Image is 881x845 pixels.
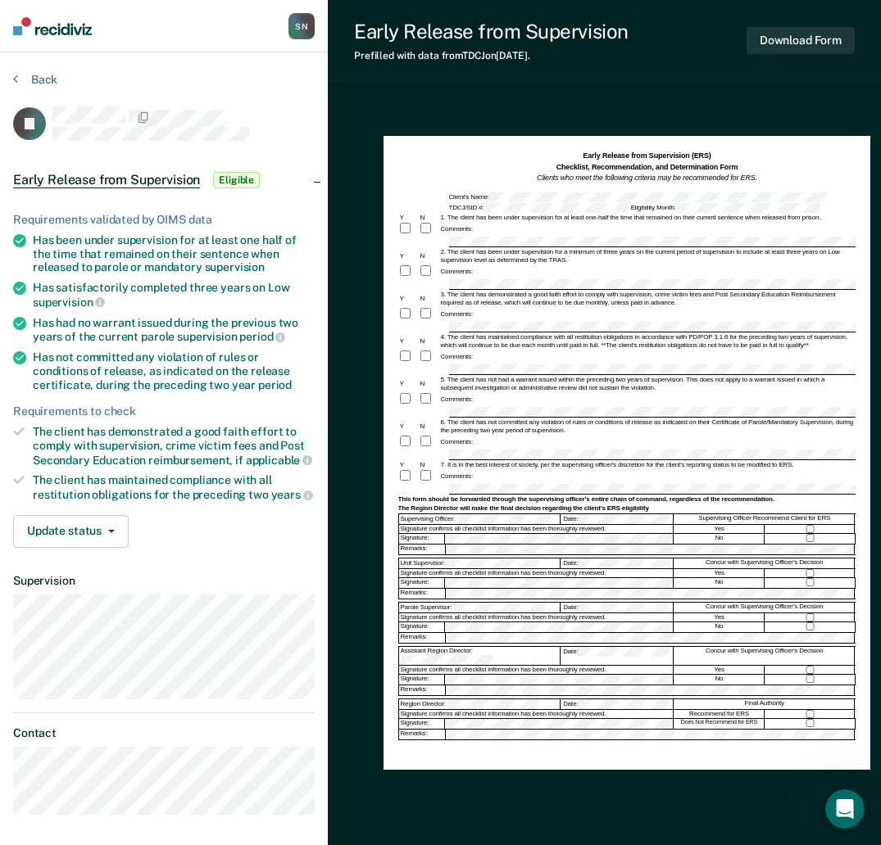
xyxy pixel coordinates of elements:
div: Final Authority [674,699,855,709]
div: Signature confirms all checklist information has been thoroughly reviewed. [399,666,674,674]
span: years [271,488,313,501]
div: N [419,214,439,222]
div: Date: [561,558,674,568]
div: No [674,534,765,544]
div: Signature: [399,534,446,544]
div: Has satisfactorily completed three years on Low [33,281,315,309]
div: Y [398,337,419,346]
strong: Checklist, Recommendation, and Determination Form [556,163,738,171]
div: Date: [561,647,674,665]
div: Client's Name: [447,192,829,202]
div: Yes [674,569,765,577]
div: Comments: [439,395,475,404]
div: N [419,337,439,346]
span: supervision [33,296,105,309]
div: Yes [674,613,765,621]
div: Signature confirms all checklist information has been thoroughly reviewed. [399,569,674,577]
div: Eligibility Month: [629,203,821,213]
div: Concur with Supervising Officer's Decision [674,558,855,568]
div: Supervising Officer: [399,514,561,524]
div: Date: [561,514,674,524]
div: The client has demonstrated a good faith effort to comply with supervision, crime victim fees and... [33,425,315,467]
div: Prefilled with data from TDCJ on [DATE] . [354,50,629,61]
div: Recommend for ERS [674,710,765,718]
div: 2. The client has been under supervision for a minimum of three years on the current period of su... [439,248,856,264]
div: Early Release from Supervision [354,20,629,43]
div: No [674,578,765,588]
strong: Early Release from Supervision (ERS) [583,151,711,160]
span: applicable [246,454,312,467]
div: Yes [674,525,765,533]
div: TDCJ/SID #: [447,203,629,213]
div: 5. The client has not had a warrant issued within the preceding two years of supervision. This do... [439,376,856,392]
div: S N [288,13,315,39]
div: Signature confirms all checklist information has been thoroughly reviewed. [399,525,674,533]
div: Signature confirms all checklist information has been thoroughly reviewed. [399,710,674,718]
span: period [258,378,292,391]
div: Concur with Supervising Officer's Decision [674,603,855,612]
dt: Contact [13,726,315,740]
div: Remarks: [399,730,446,739]
button: Update status [13,515,129,548]
div: 7. It is in the best interest of society, per the supervising officer's discretion for the client... [439,461,856,469]
div: Signature: [399,622,446,632]
div: N [419,422,439,431]
div: Comments: [439,310,475,319]
div: Has had no warrant issued during the previous two years of the current parole supervision [33,316,315,344]
div: Comments: [439,472,475,481]
div: Yes [674,666,765,674]
div: N [419,295,439,303]
div: Y [398,461,419,469]
div: This form should be forwarded through the supervising officer's entire chain of command, regardle... [398,495,856,504]
div: Signature: [399,719,446,729]
div: Signature: [399,675,446,685]
div: Comments: [439,353,475,361]
div: Signature confirms all checklist information has been thoroughly reviewed. [399,613,674,621]
div: Remarks: [399,545,446,554]
div: Remarks: [399,685,446,695]
div: Concur with Supervising Officer's Decision [674,647,855,665]
div: Parole Supervisor: [399,603,561,612]
div: N [419,252,439,260]
div: Date: [561,603,674,612]
div: Signature: [399,578,446,588]
div: Y [398,380,419,388]
div: N [419,461,439,469]
div: Has been under supervision for at least one half of the time that remained on their sentence when... [33,233,315,274]
div: Y [398,422,419,431]
div: N [419,380,439,388]
div: 1. The client has been under supervision for at least one-half the time that remained on their cu... [439,214,856,222]
span: Early Release from Supervision [13,172,200,188]
div: Supervising Officer Recommend Client for ERS [674,514,855,524]
div: Assistant Region Director: [399,647,561,665]
em: Clients who meet the following criteria may be recommended for ERS. [537,174,757,182]
div: Has not committed any violation of rules or conditions of release, as indicated on the release ce... [33,350,315,391]
span: period [239,330,285,343]
div: 4. The client has maintained compliance with all restitution obligations in accordance with PD/PO... [439,333,856,350]
div: Y [398,252,419,260]
dt: Supervision [13,574,315,588]
div: No [674,622,765,632]
div: Remarks: [399,589,446,599]
button: SN [288,13,315,39]
div: Region Director: [399,699,561,709]
button: Download Form [747,27,855,54]
div: No [674,675,765,685]
div: The Region Director will make the final decision regarding the client's ERS eligibility [398,504,856,513]
button: Back [13,72,57,87]
div: Requirements validated by OIMS data [13,213,315,227]
span: Eligible [213,172,260,188]
div: Comments: [439,438,475,446]
div: Comments: [439,225,475,233]
div: 6. The client has not committed any violation of rules or conditions of release as indicated on t... [439,418,856,435]
div: Does Not Recommend for ERS [674,719,765,729]
img: Recidiviz [13,17,92,35]
div: 3. The client has demonstrated a good faith effort to comply with supervision, crime victim fees ... [439,291,856,307]
span: supervision [205,260,265,273]
div: Date: [561,699,674,709]
div: Comments: [439,268,475,276]
div: Y [398,214,419,222]
div: Requirements to check [13,404,315,418]
div: Y [398,295,419,303]
div: The client has maintained compliance with all restitution obligations for the preceding two [33,473,315,501]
